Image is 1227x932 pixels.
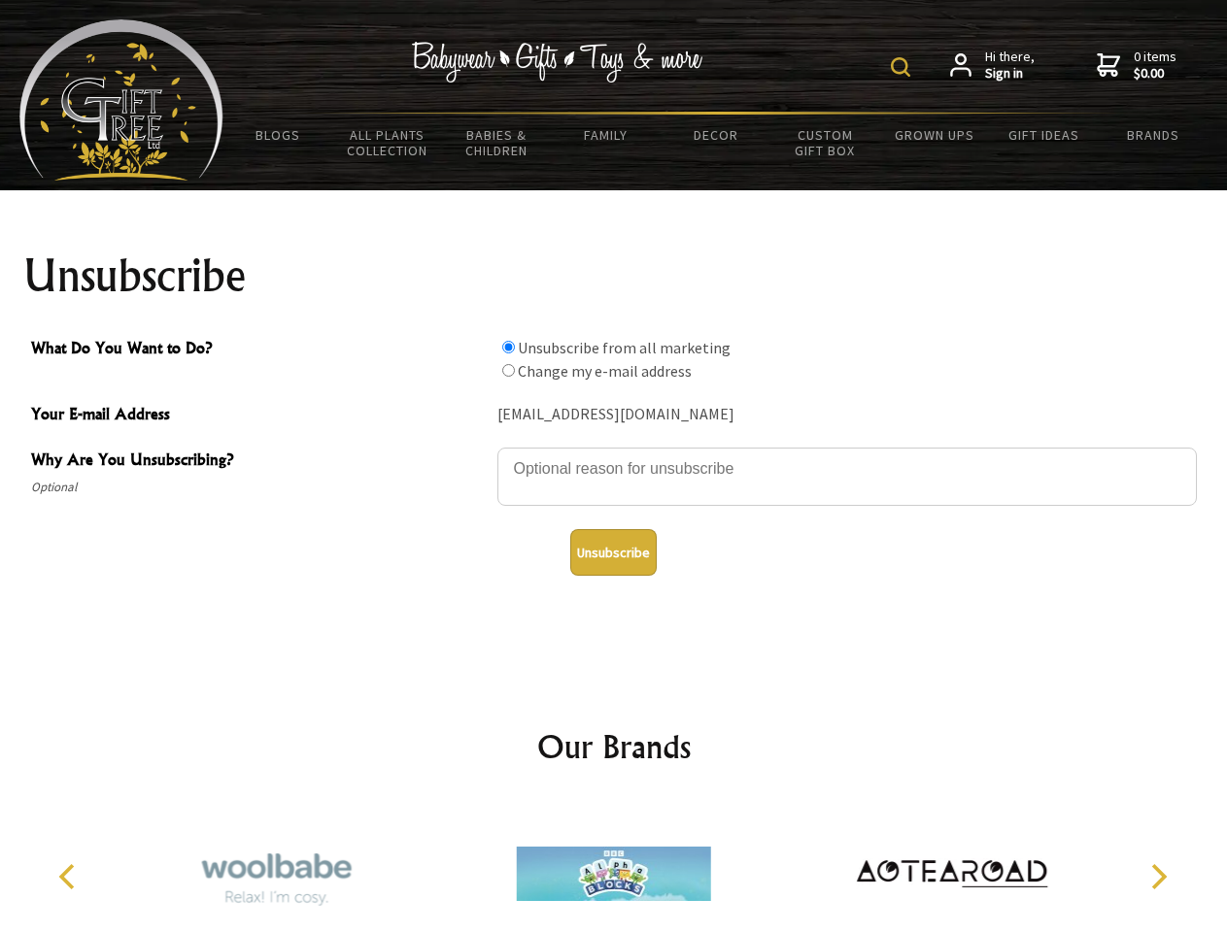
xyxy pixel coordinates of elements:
label: Change my e-mail address [518,361,692,381]
button: Previous [49,855,91,898]
h2: Our Brands [39,723,1189,770]
span: Hi there, [985,49,1035,83]
a: Babies & Children [442,115,552,171]
img: product search [891,57,910,77]
h1: Unsubscribe [23,252,1205,299]
a: Custom Gift Box [770,115,880,171]
img: Babywear - Gifts - Toys & more [412,42,703,83]
img: Babyware - Gifts - Toys and more... [19,19,223,181]
a: Hi there,Sign in [950,49,1035,83]
a: Family [552,115,662,155]
button: Unsubscribe [570,529,657,576]
strong: $0.00 [1134,65,1176,83]
a: 0 items$0.00 [1097,49,1176,83]
strong: Sign in [985,65,1035,83]
span: What Do You Want to Do? [31,336,488,364]
textarea: Why Are You Unsubscribing? [497,448,1197,506]
span: Your E-mail Address [31,402,488,430]
div: [EMAIL_ADDRESS][DOMAIN_NAME] [497,400,1197,430]
a: BLOGS [223,115,333,155]
span: Optional [31,476,488,499]
button: Next [1137,855,1179,898]
label: Unsubscribe from all marketing [518,338,731,357]
input: What Do You Want to Do? [502,341,515,353]
span: Why Are You Unsubscribing? [31,448,488,476]
a: Grown Ups [879,115,989,155]
a: Brands [1099,115,1209,155]
a: Gift Ideas [989,115,1099,155]
a: All Plants Collection [333,115,443,171]
span: 0 items [1134,48,1176,83]
input: What Do You Want to Do? [502,364,515,377]
a: Decor [661,115,770,155]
